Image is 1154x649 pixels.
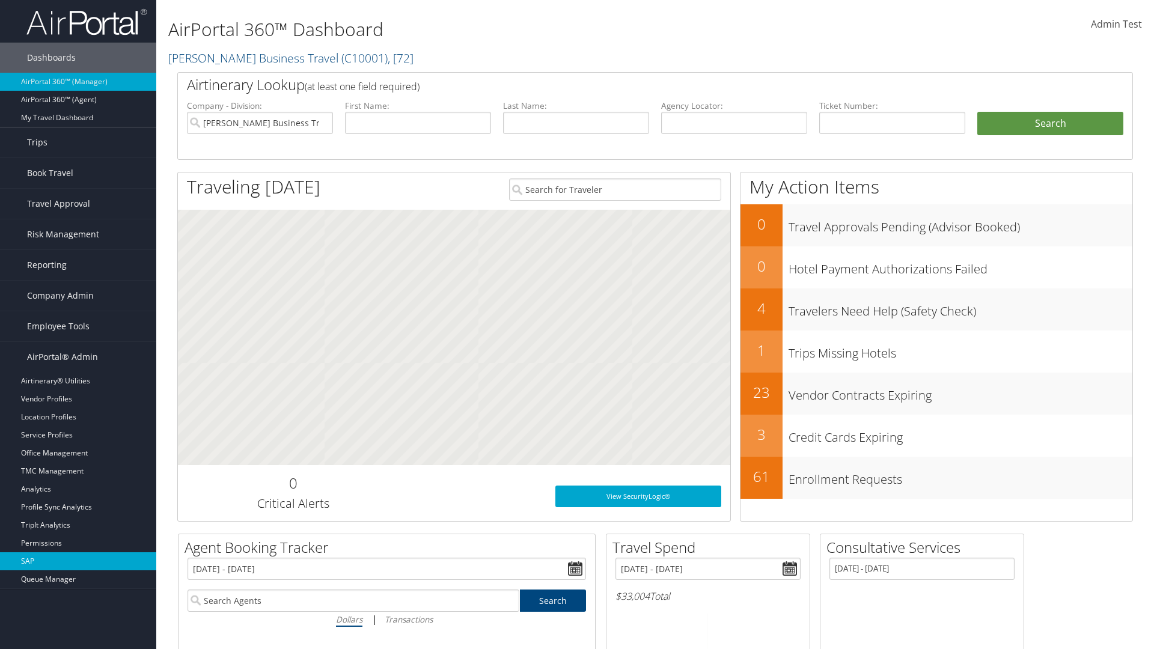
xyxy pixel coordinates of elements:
h2: 61 [740,466,783,487]
h2: 0 [187,473,399,493]
h3: Hotel Payment Authorizations Failed [789,255,1132,278]
a: 23Vendor Contracts Expiring [740,373,1132,415]
h3: Credit Cards Expiring [789,423,1132,446]
h3: Critical Alerts [187,495,399,512]
h1: Traveling [DATE] [187,174,320,200]
h3: Vendor Contracts Expiring [789,381,1132,404]
a: Admin Test [1091,6,1142,43]
a: Search [520,590,587,612]
a: 0Hotel Payment Authorizations Failed [740,246,1132,288]
i: Dollars [336,614,362,625]
h2: Agent Booking Tracker [185,537,595,558]
h2: Consultative Services [826,537,1024,558]
h2: 3 [740,424,783,445]
label: First Name: [345,100,491,112]
h1: My Action Items [740,174,1132,200]
h3: Travel Approvals Pending (Advisor Booked) [789,213,1132,236]
a: 3Credit Cards Expiring [740,415,1132,457]
span: AirPortal® Admin [27,342,98,372]
input: Search Agents [188,590,519,612]
h6: Total [615,590,801,603]
h1: AirPortal 360™ Dashboard [168,17,817,42]
span: ( C10001 ) [341,50,388,66]
h2: 23 [740,382,783,403]
span: (at least one field required) [305,80,420,93]
span: Risk Management [27,219,99,249]
span: Employee Tools [27,311,90,341]
h3: Trips Missing Hotels [789,339,1132,362]
span: Reporting [27,250,67,280]
span: Trips [27,127,47,157]
span: Company Admin [27,281,94,311]
div: | [188,612,586,627]
input: Search for Traveler [509,178,721,201]
button: Search [977,112,1123,136]
h3: Enrollment Requests [789,465,1132,488]
h2: 4 [740,298,783,318]
label: Company - Division: [187,100,333,112]
a: 4Travelers Need Help (Safety Check) [740,288,1132,331]
a: [PERSON_NAME] Business Travel [168,50,414,66]
span: Book Travel [27,158,73,188]
span: $33,004 [615,590,650,603]
h2: Airtinerary Lookup [187,75,1044,95]
span: Travel Approval [27,189,90,219]
a: 61Enrollment Requests [740,457,1132,499]
h2: 0 [740,214,783,234]
label: Ticket Number: [819,100,965,112]
label: Last Name: [503,100,649,112]
a: 0Travel Approvals Pending (Advisor Booked) [740,204,1132,246]
span: Dashboards [27,43,76,73]
h2: Travel Spend [612,537,810,558]
span: Admin Test [1091,17,1142,31]
h2: 0 [740,256,783,276]
h2: 1 [740,340,783,361]
a: View SecurityLogic® [555,486,721,507]
i: Transactions [385,614,433,625]
h3: Travelers Need Help (Safety Check) [789,297,1132,320]
img: airportal-logo.png [26,8,147,36]
a: 1Trips Missing Hotels [740,331,1132,373]
span: , [ 72 ] [388,50,414,66]
label: Agency Locator: [661,100,807,112]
